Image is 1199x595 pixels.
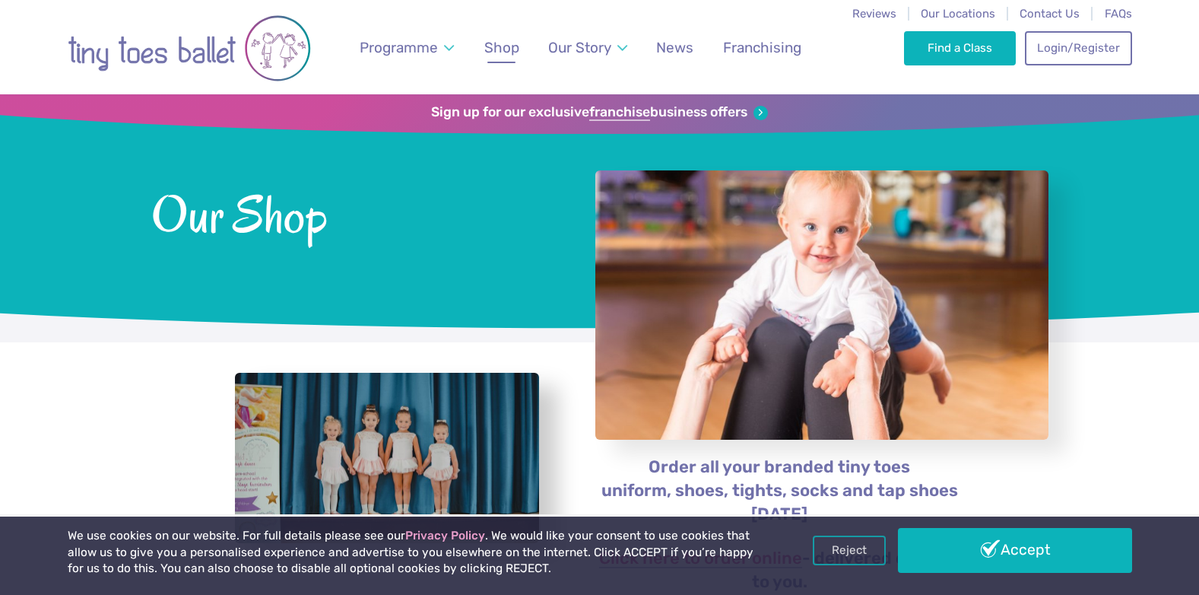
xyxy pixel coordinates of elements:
[68,10,311,87] img: tiny toes ballet
[589,104,650,121] strong: franchise
[68,528,760,577] p: We use cookies on our website. For full details please see our . We would like your consent to us...
[595,456,965,527] p: Order all your branded tiny toes uniform, shoes, tights, socks and tap shoes [DATE]
[1025,31,1131,65] a: Login/Register
[360,39,438,56] span: Programme
[352,30,461,65] a: Programme
[477,30,526,65] a: Shop
[484,39,519,56] span: Shop
[898,528,1132,572] a: Accept
[235,373,539,544] a: View full-size image
[656,39,693,56] span: News
[904,31,1016,65] a: Find a Class
[813,536,886,565] a: Reject
[921,7,995,21] a: Our Locations
[548,39,611,56] span: Our Story
[852,7,896,21] a: Reviews
[151,182,555,243] span: Our Shop
[431,104,768,121] a: Sign up for our exclusivefranchisebusiness offers
[541,30,634,65] a: Our Story
[1105,7,1132,21] a: FAQs
[1020,7,1080,21] a: Contact Us
[723,39,801,56] span: Franchising
[649,30,701,65] a: News
[405,529,485,542] a: Privacy Policy
[715,30,808,65] a: Franchising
